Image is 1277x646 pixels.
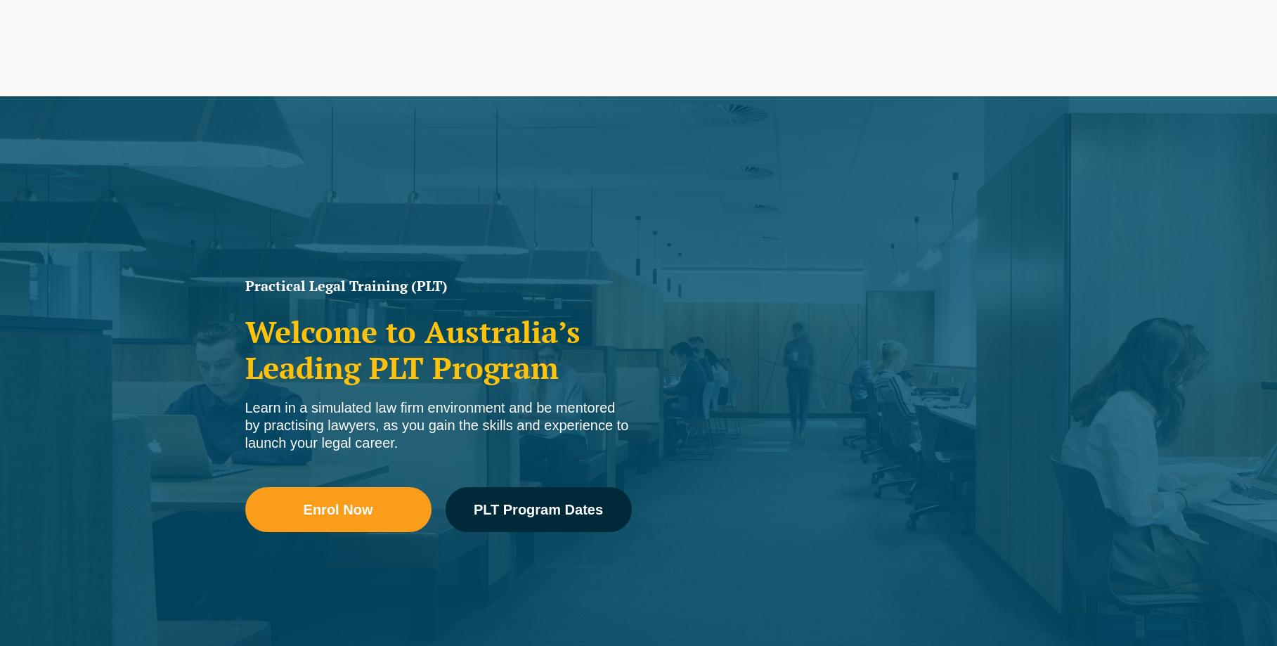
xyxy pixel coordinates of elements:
[446,487,632,532] a: PLT Program Dates
[245,487,432,532] a: Enrol Now
[474,503,603,517] span: PLT Program Dates
[245,399,632,452] div: Learn in a simulated law firm environment and be mentored by practising lawyers, as you gain the ...
[304,503,373,517] span: Enrol Now
[245,279,632,293] h1: Practical Legal Training (PLT)
[245,314,632,385] h2: Welcome to Australia’s Leading PLT Program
